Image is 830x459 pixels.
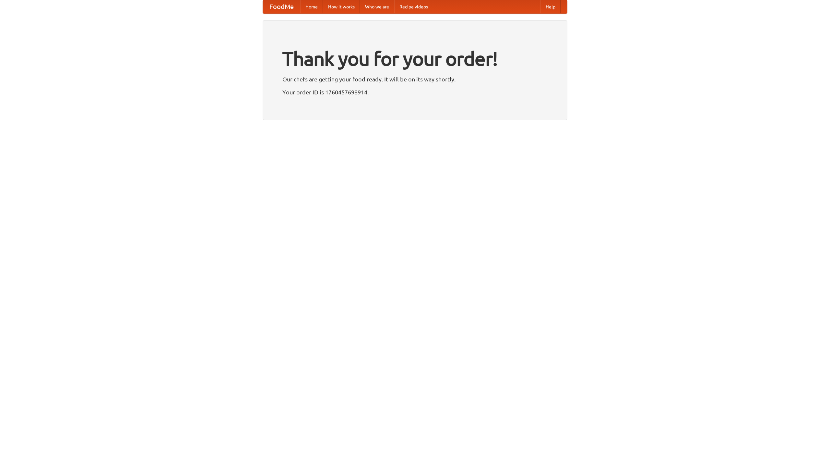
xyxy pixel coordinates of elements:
a: Home [300,0,323,13]
p: Your order ID is 1760457698914. [282,87,548,97]
a: FoodMe [263,0,300,13]
h1: Thank you for your order! [282,43,548,74]
a: Recipe videos [394,0,433,13]
a: How it works [323,0,360,13]
a: Help [540,0,561,13]
a: Who we are [360,0,394,13]
p: Our chefs are getting your food ready. It will be on its way shortly. [282,74,548,84]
